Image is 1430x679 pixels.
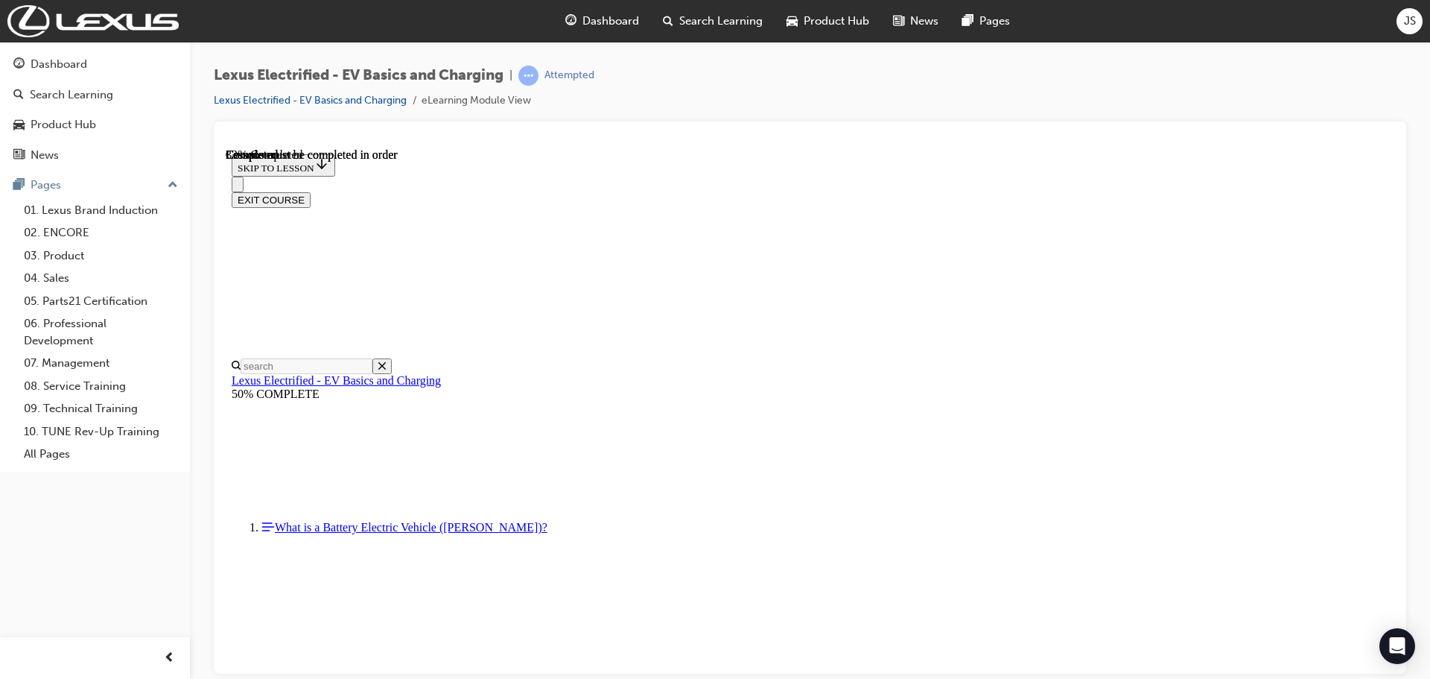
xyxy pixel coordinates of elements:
[651,6,775,37] a: search-iconSearch Learning
[31,147,59,164] div: News
[214,67,503,84] span: Lexus Electrified - EV Basics and Charging
[804,13,869,30] span: Product Hub
[13,119,25,132] span: car-icon
[6,81,184,109] a: Search Learning
[13,179,25,192] span: pages-icon
[6,6,109,28] button: SKIP TO LESSON
[13,89,24,102] span: search-icon
[910,13,938,30] span: News
[950,6,1022,37] a: pages-iconPages
[18,375,184,398] a: 08. Service Training
[893,12,904,31] span: news-icon
[13,149,25,162] span: news-icon
[6,44,85,60] button: EXIT COURSE
[18,221,184,244] a: 02. ENCORE
[18,244,184,268] a: 03. Product
[18,443,184,466] a: All Pages
[31,56,87,73] div: Dashboard
[6,111,184,139] a: Product Hub
[168,176,178,195] span: up-icon
[6,48,184,171] button: DashboardSearch LearningProduct HubNews
[164,649,175,668] span: prev-icon
[663,12,673,31] span: search-icon
[6,226,215,239] a: Lexus Electrified - EV Basics and Charging
[422,92,531,110] li: eLearning Module View
[13,58,25,72] span: guage-icon
[214,94,407,107] a: Lexus Electrified - EV Basics and Charging
[6,171,184,199] button: Pages
[18,420,184,443] a: 10. TUNE Rev-Up Training
[18,267,184,290] a: 04. Sales
[1379,628,1415,664] div: Open Intercom Messenger
[518,66,538,86] span: learningRecordVerb_ATTEMPT-icon
[6,51,184,78] a: Dashboard
[6,28,18,44] button: Close navigation menu
[553,6,651,37] a: guage-iconDashboard
[31,116,96,133] div: Product Hub
[881,6,950,37] a: news-iconNews
[979,13,1010,30] span: Pages
[582,13,639,30] span: Dashboard
[18,352,184,375] a: 07. Management
[30,86,113,104] div: Search Learning
[18,199,184,222] a: 01. Lexus Brand Induction
[12,14,104,25] span: SKIP TO LESSON
[775,6,881,37] a: car-iconProduct Hub
[679,13,763,30] span: Search Learning
[962,12,973,31] span: pages-icon
[18,290,184,313] a: 05. Parts21 Certification
[6,239,1163,253] div: 50% COMPLETE
[18,397,184,420] a: 09. Technical Training
[509,67,512,84] span: |
[18,312,184,352] a: 06. Professional Development
[786,12,798,31] span: car-icon
[565,12,576,31] span: guage-icon
[1396,8,1423,34] button: JS
[6,142,184,169] a: News
[31,177,61,194] div: Pages
[15,210,147,226] input: Search
[7,5,179,37] img: Trak
[1404,13,1416,30] span: JS
[544,69,594,83] div: Attempted
[147,210,166,226] button: Close search menu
